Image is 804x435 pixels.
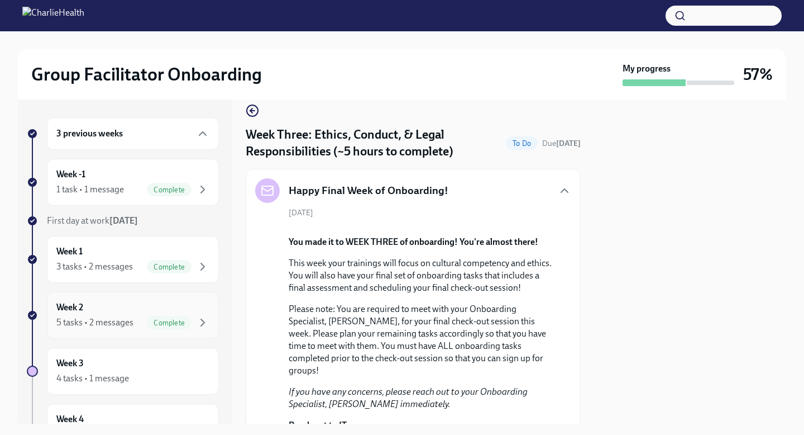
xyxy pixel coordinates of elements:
p: This week your trainings will focus on cultural competency and ethics. You will also have your fi... [289,257,553,294]
span: Complete [147,319,192,327]
span: September 29th, 2025 09:00 [542,138,581,149]
strong: You made it to WEEK THREE of onboarding! You're almost there! [289,237,538,247]
h6: 3 previous weeks [56,127,123,140]
a: Week 34 tasks • 1 message [27,348,219,395]
a: Week 13 tasks • 2 messagesComplete [27,236,219,283]
span: Due [542,139,581,148]
span: First day at work [47,215,138,226]
em: If you have any concerns, please reach out to your Onboarding Specialist, [PERSON_NAME] immediately. [289,386,528,409]
div: 5 tasks • 2 messages [56,316,133,329]
strong: [DATE] [109,215,138,226]
a: Week -11 task • 1 messageComplete [27,159,219,206]
img: CharlieHealth [22,7,84,25]
strong: [DATE] [556,139,581,148]
h5: Happy Final Week of Onboarding! [289,183,448,198]
strong: Reach out to IT [289,420,347,431]
span: Complete [147,186,192,194]
div: 4 tasks • 1 message [56,372,129,385]
h6: Week 4 [56,413,84,425]
strong: My progress [623,63,671,75]
p: Please note: You are required to meet with your Onboarding Specialist, [PERSON_NAME], for your fi... [289,303,553,377]
h3: 57% [743,64,773,84]
h6: Week -1 [56,168,85,181]
h6: Week 2 [56,301,83,314]
div: 3 tasks • 2 messages [56,261,133,273]
a: Week 25 tasks • 2 messagesComplete [27,292,219,339]
span: [DATE] [289,207,313,218]
h4: Week Three: Ethics, Conduct, & Legal Responsibilities (~5 hours to complete) [246,126,501,160]
h2: Group Facilitator Onboarding [31,63,262,86]
div: 1 task • 1 message [56,183,124,196]
span: To Do [506,139,538,148]
a: First day at work[DATE] [27,215,219,227]
h6: Week 1 [56,245,83,258]
span: Complete [147,263,192,271]
div: 3 previous weeks [47,117,219,150]
h6: Week 3 [56,357,84,370]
